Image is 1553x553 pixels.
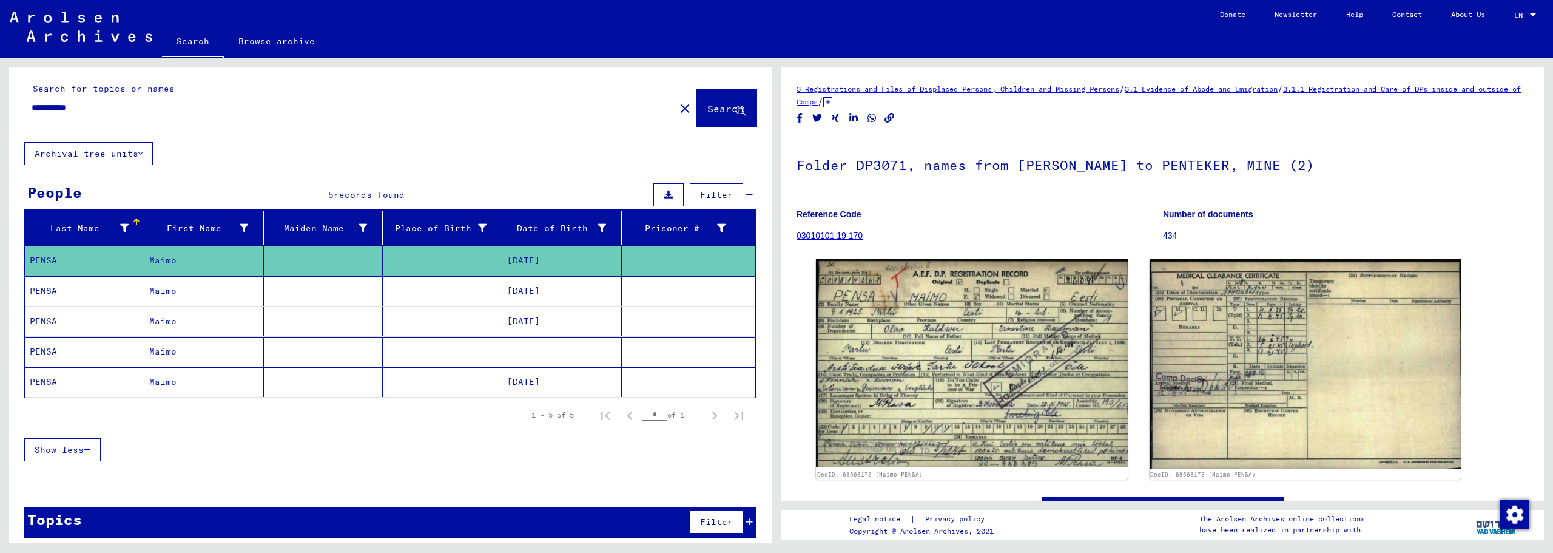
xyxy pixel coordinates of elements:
[162,27,224,58] a: Search
[264,211,383,245] mat-header-cell: Maiden Name
[35,444,84,455] span: Show less
[149,219,263,238] div: First Name
[847,110,860,126] button: Share on LinkedIn
[849,513,910,526] a: Legal notice
[1199,514,1365,524] p: The Arolsen Archives online collections
[383,211,502,245] mat-header-cell: Place of Birth
[797,231,863,240] a: 03010101 19 170
[915,513,999,526] a: Privacy policy
[811,110,824,126] button: Share on Twitter
[144,367,264,397] mat-cell: Maimo
[849,513,999,526] div: |
[673,96,697,120] button: Clear
[622,211,755,245] mat-header-cell: Prisoner #
[1199,524,1365,535] p: have been realized in partnership with
[507,219,621,238] div: Date of Birth
[1119,83,1125,94] span: /
[10,12,152,42] img: Arolsen_neg.svg
[1150,259,1461,469] img: 002.jpg
[328,189,334,200] span: 5
[144,337,264,367] mat-cell: Maimo
[388,219,502,238] div: Place of Birth
[690,183,743,206] button: Filter
[627,222,726,235] div: Prisoner #
[25,246,144,276] mat-cell: PENSA
[797,137,1529,191] h1: Folder DP3071, names from [PERSON_NAME] to PENTEKER, MINE (2)
[25,211,144,245] mat-header-cell: Last Name
[849,526,999,537] p: Copyright © Arolsen Archives, 2021
[700,517,733,528] span: Filter
[502,211,622,245] mat-header-cell: Date of Birth
[144,246,264,276] mat-cell: Maimo
[690,511,743,534] button: Filter
[269,219,383,238] div: Maiden Name
[1163,229,1529,242] p: 434
[25,337,144,367] mat-cell: PENSA
[388,222,487,235] div: Place of Birth
[502,276,622,306] mat-cell: [DATE]
[678,101,692,116] mat-icon: close
[144,276,264,306] mat-cell: Maimo
[697,89,756,127] button: Search
[1125,84,1278,93] a: 3.1 Evidence of Abode and Emigration
[1500,500,1529,529] img: Change consent
[507,222,606,235] div: Date of Birth
[829,110,842,126] button: Share on Xing
[593,403,618,427] button: First page
[144,211,264,245] mat-header-cell: First Name
[702,403,727,427] button: Next page
[27,509,82,531] div: Topics
[866,110,878,126] button: Share on WhatsApp
[144,307,264,336] mat-cell: Maimo
[793,110,806,126] button: Share on Facebook
[531,410,574,421] div: 1 – 5 of 5
[618,403,642,427] button: Previous page
[224,27,329,56] a: Browse archive
[797,84,1119,93] a: 3 Registrations and Files of Displaced Persons, Children and Missing Persons
[30,222,129,235] div: Last Name
[883,110,896,126] button: Copy link
[1500,500,1529,529] div: Change consent
[502,246,622,276] mat-cell: [DATE]
[30,219,144,238] div: Last Name
[642,409,702,421] div: of 1
[707,103,744,115] span: Search
[817,471,923,478] a: DocID: 68568173 (Maimo PENSA)
[1278,83,1283,94] span: /
[700,189,733,200] span: Filter
[727,403,751,427] button: Last page
[33,83,175,94] mat-label: Search for topics or names
[1474,509,1519,540] img: yv_logo.png
[1514,11,1528,19] span: EN
[149,222,248,235] div: First Name
[25,367,144,397] mat-cell: PENSA
[627,219,741,238] div: Prisoner #
[25,276,144,306] mat-cell: PENSA
[1163,209,1253,219] b: Number of documents
[24,438,101,461] button: Show less
[334,189,405,200] span: records found
[25,307,144,336] mat-cell: PENSA
[797,209,861,219] b: Reference Code
[269,222,368,235] div: Maiden Name
[24,142,153,165] button: Archival tree units
[502,307,622,336] mat-cell: [DATE]
[1070,501,1256,514] a: See comments created before [DATE]
[818,96,823,107] span: /
[816,259,1128,467] img: 001.jpg
[1150,471,1256,478] a: DocID: 68568173 (Maimo PENSA)
[27,182,82,203] div: People
[502,367,622,397] mat-cell: [DATE]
